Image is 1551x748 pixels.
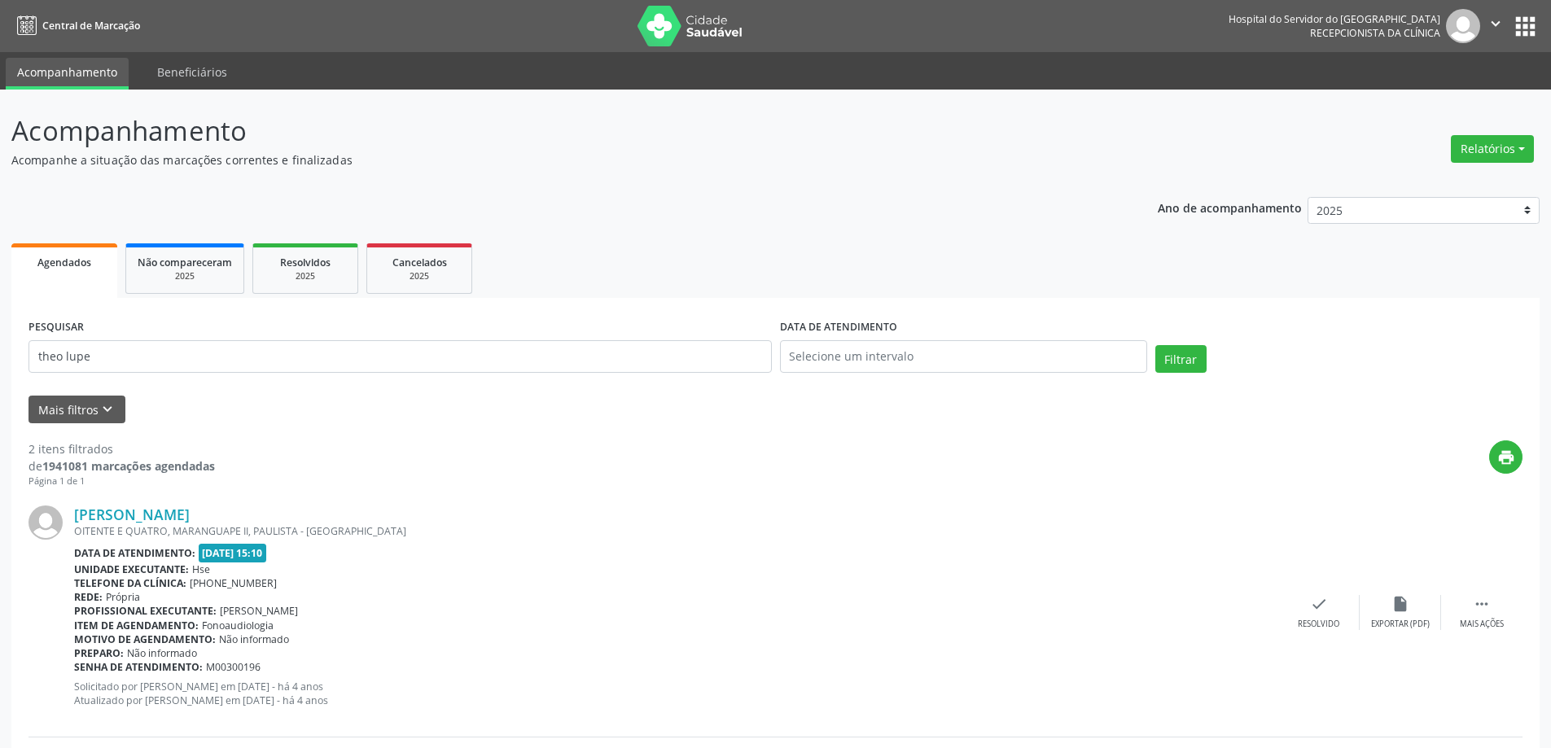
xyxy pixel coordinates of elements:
[379,270,460,282] div: 2025
[37,256,91,269] span: Agendados
[1489,440,1523,474] button: print
[1298,619,1339,630] div: Resolvido
[190,576,277,590] span: [PHONE_NUMBER]
[220,604,298,618] span: [PERSON_NAME]
[74,619,199,632] b: Item de agendamento:
[1158,197,1302,217] p: Ano de acompanhamento
[28,475,215,488] div: Página 1 de 1
[1310,595,1328,613] i: check
[11,151,1081,168] p: Acompanhe a situação das marcações correntes e finalizadas
[1229,12,1440,26] div: Hospital do Servidor do [GEOGRAPHIC_DATA]
[127,646,197,660] span: Não informado
[74,590,103,604] b: Rede:
[1371,619,1430,630] div: Exportar (PDF)
[199,544,267,562] span: [DATE] 15:10
[1310,26,1440,40] span: Recepcionista da clínica
[28,440,215,457] div: 2 itens filtrados
[202,619,274,632] span: Fonoaudiologia
[138,256,232,269] span: Não compareceram
[74,632,216,646] b: Motivo de agendamento:
[106,590,140,604] span: Própria
[265,270,346,282] div: 2025
[99,400,116,418] i: keyboard_arrow_down
[74,646,124,660] b: Preparo:
[11,111,1081,151] p: Acompanhamento
[28,315,84,340] label: PESQUISAR
[28,396,125,424] button: Mais filtroskeyboard_arrow_down
[146,58,239,86] a: Beneficiários
[28,340,772,373] input: Nome, código do beneficiário ou CPF
[74,680,1278,707] p: Solicitado por [PERSON_NAME] em [DATE] - há 4 anos Atualizado por [PERSON_NAME] em [DATE] - há 4 ...
[74,524,1278,538] div: OITENTE E QUATRO, MARANGUAPE II, PAULISTA - [GEOGRAPHIC_DATA]
[11,12,140,39] a: Central de Marcação
[780,315,897,340] label: DATA DE ATENDIMENTO
[1446,9,1480,43] img: img
[1391,595,1409,613] i: insert_drive_file
[74,562,189,576] b: Unidade executante:
[392,256,447,269] span: Cancelados
[1487,15,1505,33] i: 
[1451,135,1534,163] button: Relatórios
[74,660,203,674] b: Senha de atendimento:
[6,58,129,90] a: Acompanhamento
[1497,448,1515,466] i: print
[74,546,195,560] b: Data de atendimento:
[1473,595,1491,613] i: 
[219,632,289,646] span: Não informado
[1155,345,1207,373] button: Filtrar
[74,505,190,523] a: [PERSON_NAME]
[780,340,1147,373] input: Selecione um intervalo
[74,576,186,590] b: Telefone da clínica:
[42,19,140,33] span: Central de Marcação
[28,505,63,540] img: img
[28,457,215,475] div: de
[138,270,232,282] div: 2025
[280,256,331,269] span: Resolvidos
[1480,9,1511,43] button: 
[1511,12,1540,41] button: apps
[74,604,217,618] b: Profissional executante:
[192,562,210,576] span: Hse
[42,458,215,474] strong: 1941081 marcações agendadas
[1460,619,1504,630] div: Mais ações
[206,660,261,674] span: M00300196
